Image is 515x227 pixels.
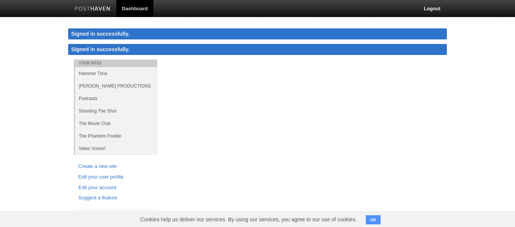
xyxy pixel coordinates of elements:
a: × [438,44,445,53]
a: Video Vortex! [75,142,157,155]
div: Signed in successfully. [68,28,447,39]
a: Suggest a feature [78,194,153,202]
img: Posthaven-bar [75,6,111,12]
a: The Movie Club [75,117,157,130]
button: OK [366,215,381,224]
a: [PERSON_NAME] PRODUCTIONS [75,80,157,92]
span: Cookies help us deliver our services. By using our services, you agree to our use of cookies. [133,212,364,227]
span: Signed in successfully. [71,46,130,52]
a: Hammer Time [75,67,157,80]
li: Your Sites [74,59,157,67]
a: Edit your user profile [78,173,153,181]
a: Shooting The Shot [75,105,157,117]
a: Podcasts [75,92,157,105]
a: Edit your account [78,184,153,192]
a: The Phantom Foodie [75,130,157,142]
a: Create a new site [78,163,153,171]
